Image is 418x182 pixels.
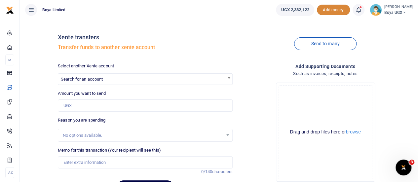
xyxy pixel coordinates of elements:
a: profile-user [PERSON_NAME] Boya UGX [370,4,413,16]
div: Drag and drop files here or [279,129,372,135]
h4: Such as invoices, receipts, notes [238,70,413,77]
button: browse [346,129,361,134]
span: Search for an account [61,77,103,82]
span: Search for an account [58,74,232,84]
input: Enter extra information [58,156,233,169]
label: Memo for this transaction (Your recipient will see this) [58,147,161,154]
input: UGX [58,99,233,112]
span: Boya UGX [384,10,413,16]
img: logo-small [6,6,14,14]
span: Boya Limited [40,7,68,13]
div: No options available. [63,132,223,139]
li: Wallet ballance [273,4,317,16]
span: Add money [317,5,350,16]
li: Ac [5,167,14,178]
div: File Uploader [276,83,375,182]
a: UGX 2,382,122 [276,4,314,16]
span: Search for an account [58,73,233,85]
label: Amount you want to send [58,90,106,97]
iframe: Intercom live chat [396,160,411,175]
small: [PERSON_NAME] [384,4,413,10]
h4: Xente transfers [58,34,233,41]
span: UGX 2,382,122 [281,7,309,13]
span: 0/140 [201,169,212,174]
label: Reason you are spending [58,117,105,124]
img: profile-user [370,4,382,16]
a: Add money [317,7,350,12]
h4: Add supporting Documents [238,63,413,70]
li: M [5,55,14,65]
h5: Transfer funds to another xente account [58,44,233,51]
a: Send to many [294,37,356,50]
span: characters [212,169,233,174]
label: Select another Xente account [58,63,114,69]
a: logo-small logo-large logo-large [6,7,14,12]
span: 3 [409,160,414,165]
li: Toup your wallet [317,5,350,16]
